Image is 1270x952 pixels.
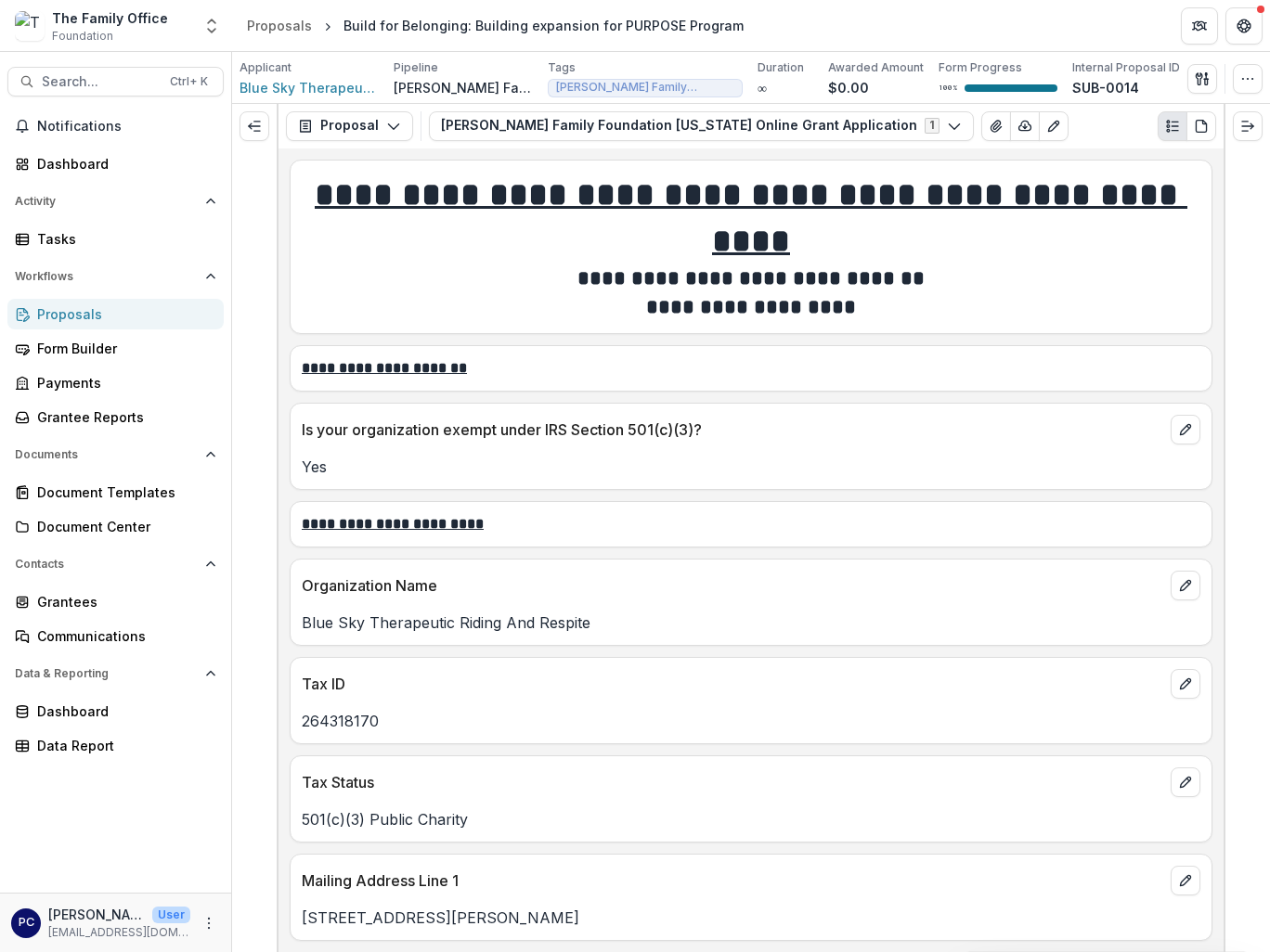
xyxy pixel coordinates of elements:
[1039,111,1069,141] button: Edit as form
[7,730,224,761] a: Data Report
[302,456,1200,478] p: Yes
[286,111,413,141] button: Proposal
[343,16,744,35] div: Build for Belonging: Building expansion for PURPOSE Program
[1072,59,1180,76] p: Internal Proposal ID
[1171,767,1200,797] button: edit
[37,592,209,611] div: Grantees
[1171,669,1200,699] button: edit
[7,299,224,329] a: Proposals
[1072,78,1139,97] p: SUB-0014
[7,440,224,470] button: Open Documents
[302,808,1200,830] p: 501(c)(3) Public Charity
[302,710,1200,732] p: 264318170
[828,59,924,76] p: Awarded Amount
[15,667,198,680] span: Data & Reporting
[1233,111,1263,141] button: Expand right
[7,659,224,688] button: Open Data & Reporting
[7,224,224,254] a: Tasks
[7,333,224,364] a: Form Builder
[240,111,269,141] button: Expand left
[37,626,209,646] div: Communications
[37,304,209,324] div: Proposals
[37,154,209,174] div: Dashboard
[15,270,198,283] span: Workflows
[15,11,45,41] img: The Family Office
[37,701,209,721] div: Dashboard
[939,59,1022,76] p: Form Progress
[7,621,224,651] a: Communications
[37,229,209,249] div: Tasks
[302,869,1163,892] p: Mailing Address Line 1
[7,402,224,432] a: Grantee Reports
[37,482,209,502] div: Document Templates
[7,262,224,291] button: Open Workflows
[198,912,220,934] button: More
[52,8,168,28] div: The Family Office
[152,907,190,923] p: User
[7,696,224,727] a: Dashboard
[7,511,224,542] a: Document Center
[302,611,1200,634] p: Blue Sky Therapeutic Riding And Respite
[429,111,974,141] button: [PERSON_NAME] Family Foundation [US_STATE] Online Grant Application1
[1158,111,1187,141] button: Plaintext view
[52,28,113,45] span: Foundation
[302,574,1163,597] p: Organization Name
[302,673,1163,695] p: Tax ID
[240,59,292,76] p: Applicant
[48,905,145,924] p: [PERSON_NAME]
[939,82,957,95] p: 100 %
[1171,415,1200,444] button: edit
[981,111,1011,141] button: View Attached Files
[37,373,209,392] div: Payments
[548,59,576,76] p: Tags
[15,195,198,208] span: Activity
[394,78,533,97] p: [PERSON_NAME] Family Foundation [US_STATE]
[7,111,224,141] button: Notifications
[1171,866,1200,895] button: edit
[15,558,198,571] span: Contacts
[7,477,224,508] a: Document Templates
[7,367,224,398] a: Payments
[37,517,209,536] div: Document Center
[394,59,438,76] p: Pipeline
[240,78,379,97] a: Blue Sky Therapeutic Riding And Respite
[37,119,216,135] span: Notifications
[556,81,734,94] span: [PERSON_NAME] Family Foundation - [GEOGRAPHIC_DATA]
[758,78,767,97] p: ∞
[42,74,159,90] span: Search...
[166,71,212,92] div: Ctrl + K
[15,448,198,461] span: Documents
[1171,571,1200,600] button: edit
[302,418,1163,441] p: Is your organization exempt under IRS Section 501(c)(3)?
[1225,7,1263,45] button: Get Help
[7,67,224,96] button: Search...
[302,771,1163,793] p: Tax Status
[199,7,225,45] button: Open entity switcher
[19,917,34,929] div: Pam Carris
[7,586,224,617] a: Grantees
[7,187,224,216] button: Open Activity
[240,12,751,39] nav: breadcrumb
[37,407,209,427] div: Grantee Reports
[37,339,209,358] div: Form Builder
[247,16,312,35] div: Proposals
[1181,7,1218,45] button: Partners
[240,12,319,39] a: Proposals
[7,148,224,179] a: Dashboard
[7,549,224,579] button: Open Contacts
[302,907,1200,929] p: [STREET_ADDRESS][PERSON_NAME]
[1186,111,1216,141] button: PDF view
[48,924,190,941] p: [EMAIL_ADDRESS][DOMAIN_NAME]
[758,59,804,76] p: Duration
[37,736,209,755] div: Data Report
[828,78,869,97] p: $0.00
